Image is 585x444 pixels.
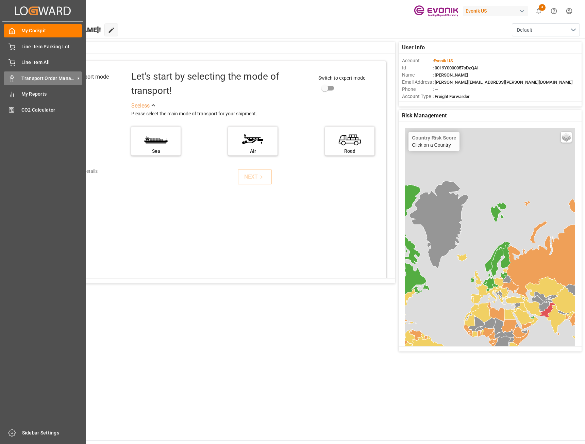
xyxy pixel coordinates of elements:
button: Evonik US [463,4,531,17]
span: Name [402,71,433,79]
button: Help Center [546,3,562,19]
a: My Cockpit [4,24,82,37]
button: open menu [512,23,580,36]
div: Air [232,148,274,155]
span: Id [402,64,433,71]
span: Transport Order Management [21,75,75,82]
h4: Country Risk Score [412,135,456,141]
span: 4 [539,4,546,11]
div: Evonik US [463,6,528,16]
span: : [PERSON_NAME][EMAIL_ADDRESS][PERSON_NAME][DOMAIN_NAME] [433,80,573,85]
button: NEXT [238,169,272,184]
a: Line Item Parking Lot [4,40,82,53]
div: Add shipping details [55,168,98,175]
a: Layers [561,132,572,143]
div: See less [131,102,150,110]
span: : [433,58,453,63]
span: Account Type [402,93,433,100]
span: Risk Management [402,112,447,120]
span: My Reports [21,91,82,98]
img: Evonik-brand-mark-Deep-Purple-RGB.jpeg_1700498283.jpeg [414,5,458,17]
span: Default [517,27,532,34]
div: Click on a Country [412,135,456,148]
span: CO2 Calculator [21,106,82,114]
a: CO2 Calculator [4,103,82,116]
div: Road [329,148,371,155]
span: Email Address [402,79,433,86]
span: : Freight Forwarder [433,94,470,99]
span: Phone [402,86,433,93]
div: Sea [135,148,177,155]
span: My Cockpit [21,27,82,34]
span: : — [433,87,438,92]
span: Sidebar Settings [22,429,83,437]
span: Line Item Parking Lot [21,43,82,50]
div: Let's start by selecting the mode of transport! [131,69,312,98]
span: : 0019Y0000057sDzQAI [433,65,479,70]
a: My Reports [4,87,82,101]
span: Account [402,57,433,64]
span: User Info [402,44,425,52]
a: Line Item All [4,56,82,69]
span: Evonik US [434,58,453,63]
button: show 4 new notifications [531,3,546,19]
span: Line Item All [21,59,82,66]
span: : [PERSON_NAME] [433,72,468,78]
div: Please select the main mode of transport for your shipment. [131,110,381,118]
span: Switch to expert mode [318,75,365,81]
div: NEXT [244,173,265,181]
